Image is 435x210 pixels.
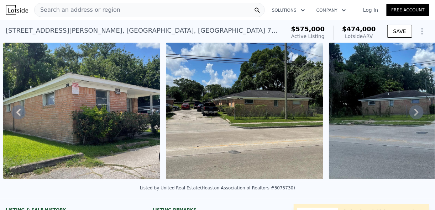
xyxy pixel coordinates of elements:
[6,26,280,36] div: [STREET_ADDRESS][PERSON_NAME] , [GEOGRAPHIC_DATA] , [GEOGRAPHIC_DATA] 77016
[140,185,295,190] div: Listed by United Real Estate (Houston Association of Realtors #3075730)
[311,4,352,17] button: Company
[387,4,429,16] a: Free Account
[291,25,325,33] span: $575,000
[6,5,28,15] img: Lotside
[342,25,376,33] span: $474,000
[35,6,120,14] span: Search an address or region
[3,43,161,179] img: Sale: 167327952 Parcel: 111604984
[415,24,429,38] button: Show Options
[387,25,412,38] button: SAVE
[166,43,323,179] img: Sale: 167327952 Parcel: 111604984
[342,33,376,40] div: Lotside ARV
[266,4,311,17] button: Solutions
[291,33,325,39] span: Active Listing
[355,6,387,14] a: Log In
